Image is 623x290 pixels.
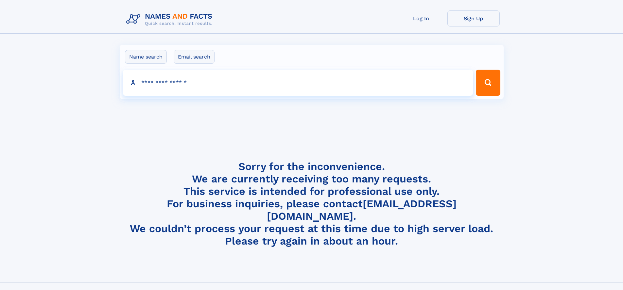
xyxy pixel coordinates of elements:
[447,10,500,26] a: Sign Up
[125,50,167,64] label: Name search
[476,70,500,96] button: Search Button
[124,10,218,28] img: Logo Names and Facts
[395,10,447,26] a: Log In
[267,197,457,222] a: [EMAIL_ADDRESS][DOMAIN_NAME]
[174,50,215,64] label: Email search
[123,70,473,96] input: search input
[124,160,500,247] h4: Sorry for the inconvenience. We are currently receiving too many requests. This service is intend...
